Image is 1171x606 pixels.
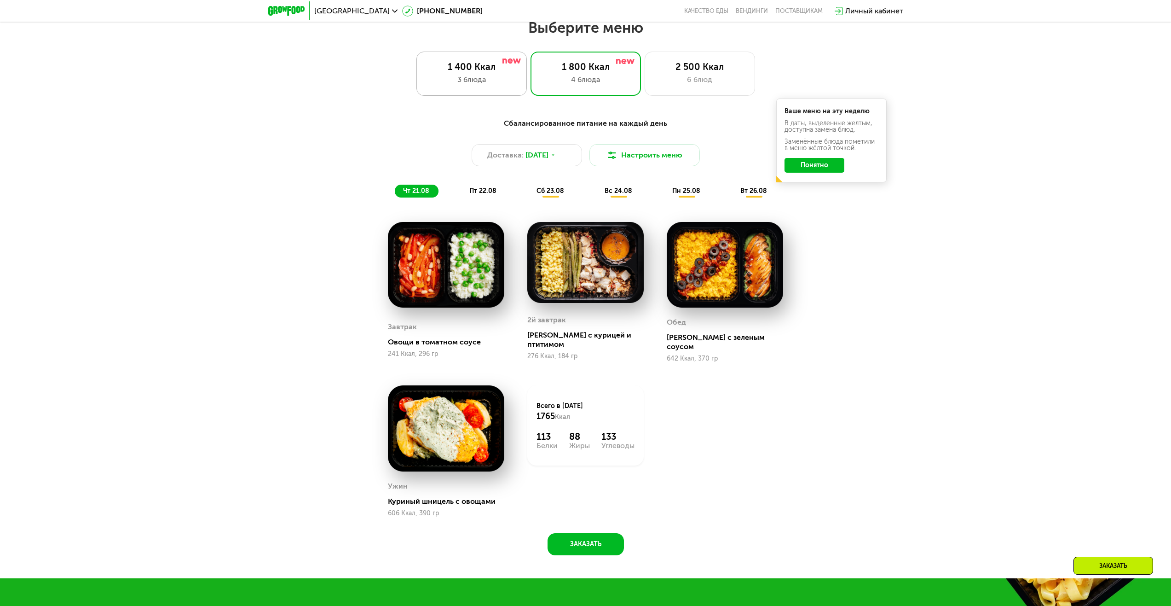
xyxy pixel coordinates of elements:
[569,431,590,442] div: 88
[525,150,548,161] span: [DATE]
[667,355,783,362] div: 642 Ккал, 370 гр
[740,187,767,195] span: вт 26.08
[426,74,517,85] div: 3 блюда
[314,7,390,15] span: [GEOGRAPHIC_DATA]
[589,144,700,166] button: Настроить меню
[654,74,745,85] div: 6 блюд
[785,139,878,151] div: Заменённые блюда пометили в меню жёлтой точкой.
[667,315,686,329] div: Обед
[29,18,1142,37] h2: Выберите меню
[569,442,590,449] div: Жиры
[654,61,745,72] div: 2 500 Ккал
[403,187,429,195] span: чт 21.08
[548,533,624,555] button: Заказать
[388,510,504,517] div: 606 Ккал, 390 гр
[527,331,651,349] div: [PERSON_NAME] с курицей и птитимом
[536,402,635,422] div: Всего в [DATE]
[527,353,644,360] div: 276 Ккал, 184 гр
[536,442,558,449] div: Белки
[388,479,408,493] div: Ужин
[1073,557,1153,575] div: Заказать
[601,431,635,442] div: 133
[527,313,566,327] div: 2й завтрак
[555,413,570,421] span: Ккал
[672,187,700,195] span: пн 25.08
[402,6,483,17] a: [PHONE_NUMBER]
[540,74,631,85] div: 4 блюда
[684,7,728,15] a: Качество еды
[785,158,844,173] button: Понятно
[536,411,555,421] span: 1765
[313,118,858,129] div: Сбалансированное питание на каждый день
[388,350,504,358] div: 241 Ккал, 296 гр
[785,108,878,115] div: Ваше меню на эту неделю
[388,338,512,347] div: Овощи в томатном соусе
[388,497,512,506] div: Куриный шницель с овощами
[605,187,632,195] span: вс 24.08
[487,150,524,161] span: Доставка:
[536,187,564,195] span: сб 23.08
[601,442,635,449] div: Углеводы
[536,431,558,442] div: 113
[775,7,823,15] div: поставщикам
[469,187,496,195] span: пт 22.08
[540,61,631,72] div: 1 800 Ккал
[667,333,790,351] div: [PERSON_NAME] с зеленым соусом
[736,7,768,15] a: Вендинги
[845,6,903,17] div: Личный кабинет
[388,320,417,334] div: Завтрак
[426,61,517,72] div: 1 400 Ккал
[785,120,878,133] div: В даты, выделенные желтым, доступна замена блюд.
